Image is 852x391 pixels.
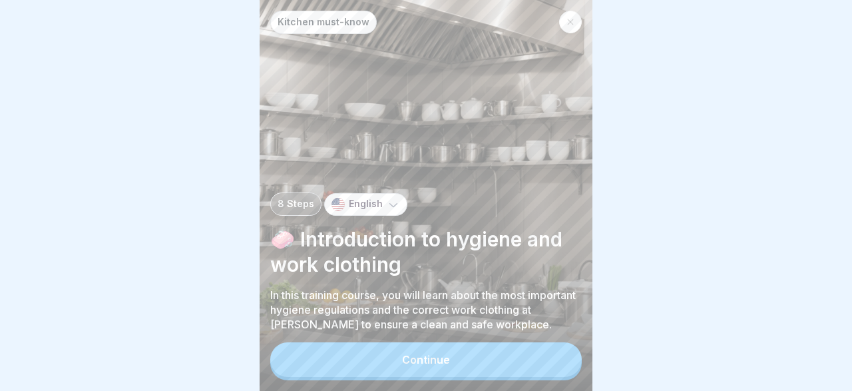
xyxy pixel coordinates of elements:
p: English [349,198,383,210]
p: 🧼 Introduction to hygiene and work clothing [270,226,582,277]
div: Continue [402,354,450,366]
p: In this training course, you will learn about the most important hygiene regulations and the corr... [270,288,582,332]
button: Continue [270,342,582,377]
p: Kitchen must-know [278,17,369,28]
p: 8 Steps [278,198,314,210]
img: us.svg [331,198,345,211]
